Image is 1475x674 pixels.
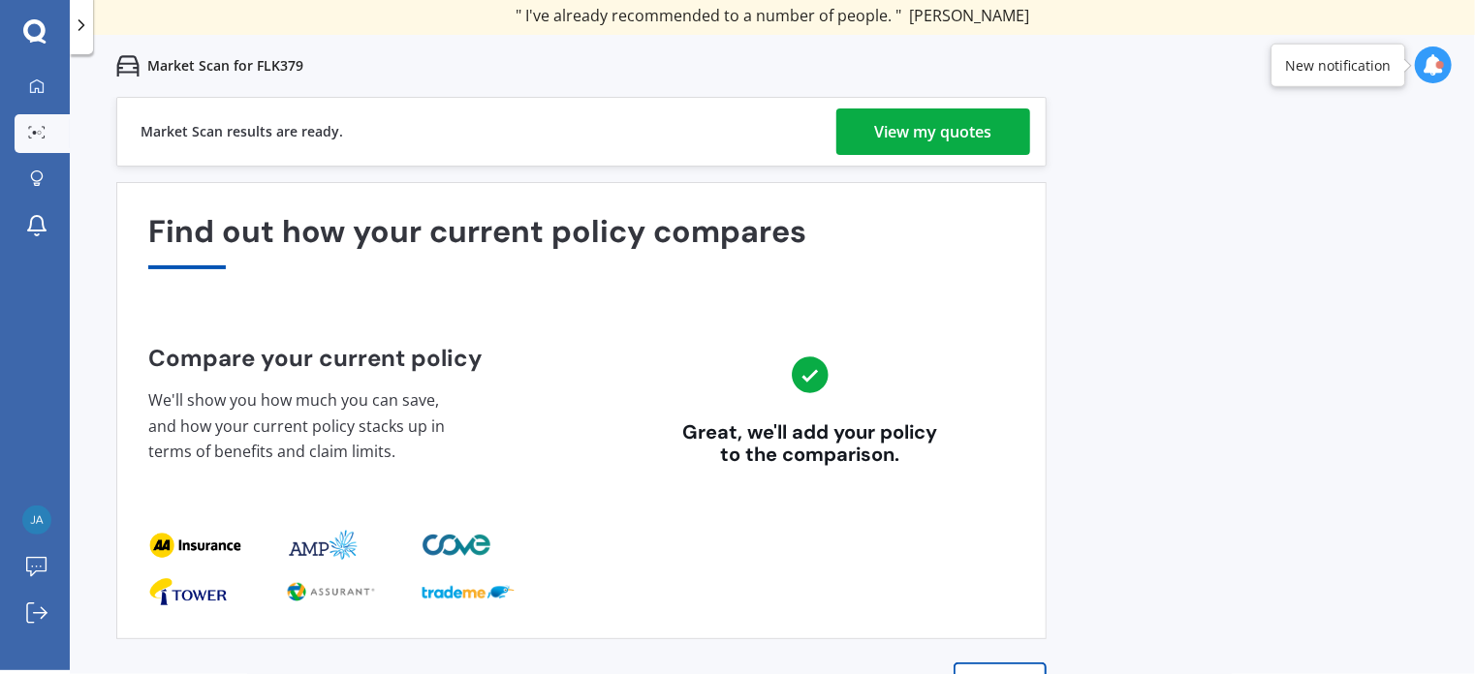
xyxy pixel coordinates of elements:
p: We'll show you how much you can save, and how your current policy stacks up in terms of benefits ... [148,387,458,465]
div: View my quotes [875,108,992,155]
div: Find out how your current policy compares [148,214,1015,269]
div: New notification [1285,55,1391,75]
img: provider_logo_2 [422,530,495,561]
h4: Compare your current policy [148,345,558,372]
img: provider_logo_1 [285,576,378,607]
img: car.f15378c7a67c060ca3f3.svg [116,54,140,77]
p: Market Scan for FLK379 [147,56,303,76]
img: provider_logo_1 [285,530,360,561]
a: View my quotes [836,108,1030,155]
div: Great, we'll add your policy to the comparison. [682,421,938,466]
img: c500d0257e585399c7f526217fd2a79a [22,505,51,535]
div: Market Scan results are ready. [141,98,343,166]
img: provider_logo_0 [148,576,228,607]
img: provider_logo_2 [422,576,515,607]
img: provider_logo_0 [148,530,241,561]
